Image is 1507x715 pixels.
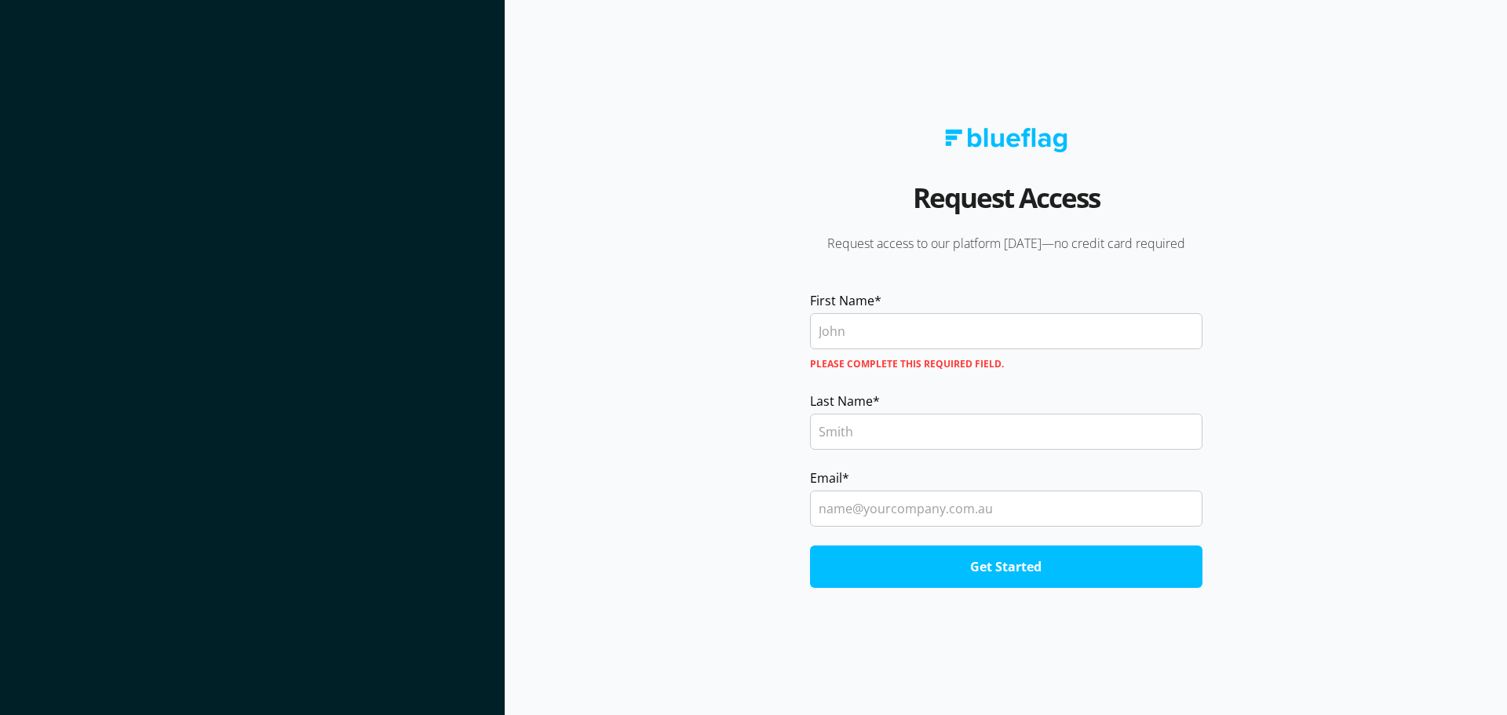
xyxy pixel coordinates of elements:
[810,352,1202,376] label: Please complete this required field.
[810,414,1202,450] input: Smith
[810,469,842,487] span: Email
[788,235,1224,252] p: Request access to our platform [DATE]—no credit card required
[810,392,873,410] span: Last Name
[810,291,874,310] span: First Name
[945,128,1067,152] img: Blue Flag logo
[810,491,1202,527] input: name@yourcompany.com.au
[913,176,1100,235] h2: Request Access
[810,545,1202,588] input: Get Started
[810,313,1202,349] input: John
